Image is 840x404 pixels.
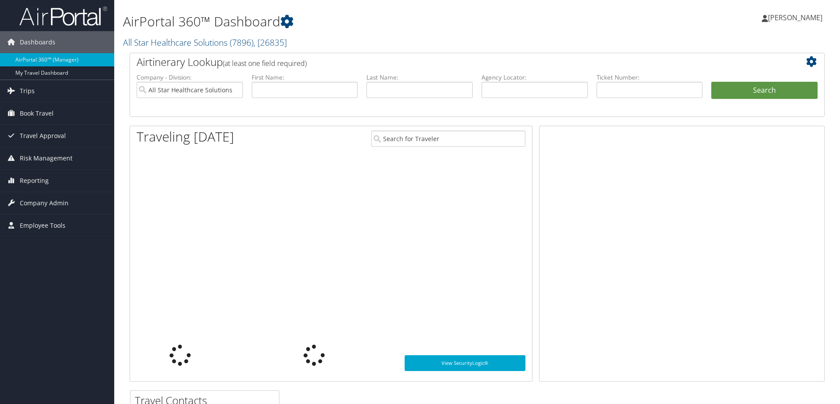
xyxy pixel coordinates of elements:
[137,55,760,69] h2: Airtinerary Lookup
[371,131,525,147] input: Search for Traveler
[768,13,822,22] span: [PERSON_NAME]
[20,192,69,214] span: Company Admin
[405,355,525,371] a: View SecurityLogic®
[230,36,253,48] span: ( 7896 )
[762,4,831,31] a: [PERSON_NAME]
[252,73,358,82] label: First Name:
[711,82,818,99] button: Search
[597,73,703,82] label: Ticket Number:
[137,127,234,146] h1: Traveling [DATE]
[20,31,55,53] span: Dashboards
[123,12,595,31] h1: AirPortal 360™ Dashboard
[20,102,54,124] span: Book Travel
[20,215,65,237] span: Employee Tools
[137,73,243,82] label: Company - Division:
[123,36,287,48] a: All Star Healthcare Solutions
[20,170,49,192] span: Reporting
[223,58,307,68] span: (at least one field required)
[20,147,72,169] span: Risk Management
[366,73,473,82] label: Last Name:
[253,36,287,48] span: , [ 26835 ]
[482,73,588,82] label: Agency Locator:
[20,80,35,102] span: Trips
[20,125,66,147] span: Travel Approval
[19,6,107,26] img: airportal-logo.png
